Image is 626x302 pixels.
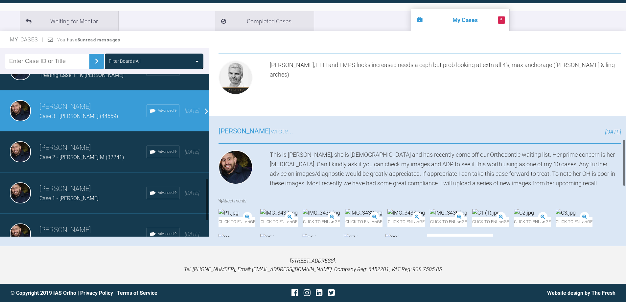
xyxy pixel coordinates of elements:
span: Click to enlarge [219,217,255,227]
h3: [PERSON_NAME] [39,183,147,195]
span: Advanced 9 [158,149,176,155]
strong: 5 unread messages [78,37,120,42]
img: Junaid Osman [10,223,31,244]
span: You have [57,37,121,42]
span: Click to enlarge [260,217,298,227]
span: Treating Case 1 - K [PERSON_NAME] [39,72,124,78]
a: Website design by The Fresh [547,290,615,296]
div: This is [PERSON_NAME], she is [DEMOGRAPHIC_DATA] and has recently come off our Orthodontic waitin... [270,150,621,188]
span: Click to enlarge [556,217,592,227]
h4: Attachments [219,197,621,204]
span: [DATE] [605,128,621,135]
span: Click to enlarge [387,217,425,227]
span: [DATE] [185,231,199,237]
span: Advanced 9 [158,231,176,237]
li: Waiting for Mentor [20,11,118,31]
a: Privacy Policy [80,290,113,296]
div: Filter Boards: All [109,58,141,65]
div: © Copyright 2019 IAS Ortho | | [11,289,212,297]
input: Enter Case ID or Title [5,54,89,69]
img: C8.jpg [385,234,406,242]
span: Case 3 - [PERSON_NAME] (44559) [39,113,118,119]
span: Advanced 9 [158,108,176,114]
img: IMG_3437.jpg [260,209,298,217]
img: IMG_3436.jpg [430,209,467,217]
img: Junaid Osman [10,182,31,203]
h3: [PERSON_NAME] [39,224,147,236]
img: Ross Hobson [219,60,253,95]
img: C6.jpg [302,234,322,242]
img: IMG_3438.jpg [303,209,340,217]
h3: [PERSON_NAME] [39,101,147,112]
li: My Cases [411,9,509,31]
div: [PERSON_NAME], LFH and FMPS looks increased needs a ceph but prob looking at extn all 4's, max an... [270,60,621,97]
span: My Cases [10,36,44,43]
span: [DATE] [185,190,199,196]
span: Advanced 9 [158,190,176,196]
img: chevronRight.28bd32b0.svg [91,56,102,66]
span: Case 2 - [PERSON_NAME] M (32241) [39,154,124,160]
span: Click to enlarge [472,217,509,227]
li: Completed Cases [215,11,314,31]
span: [PERSON_NAME] [219,127,271,135]
span: Click to enlarge [430,217,467,227]
span: [DATE] [185,108,199,114]
img: IMG_3432.jpg [345,209,383,217]
span: 5 [498,16,505,24]
span: Click to enlarge [303,217,340,227]
img: C3.jpg [556,209,576,217]
img: C5.jpg [260,234,280,242]
img: C2.jpg [514,209,534,217]
img: Junaid Osman [219,150,253,184]
a: Terms of Service [117,290,157,296]
img: C4.jpg [219,234,239,242]
img: P1.jpg [219,209,239,217]
h3: wrote... [219,126,293,137]
img: IMG_3433.jpg [387,209,425,217]
span: Click to enlarge [514,217,551,227]
span: [DATE] [185,149,199,155]
p: [STREET_ADDRESS]. Tel: [PHONE_NUMBER], Email: [EMAIL_ADDRESS][DOMAIN_NAME], Company Reg: 6452201,... [11,257,615,273]
img: C7.jpg [344,234,364,242]
span: Click to enlarge [345,217,383,227]
img: Junaid Osman [10,100,31,121]
h3: [PERSON_NAME] [39,142,147,153]
span: Crystal F (37291) - Teeth too far forward [39,236,132,243]
img: Junaid Osman [10,141,31,162]
span: Case 1 - [PERSON_NAME] [39,195,99,201]
img: C1 (1).jpg [472,209,500,217]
